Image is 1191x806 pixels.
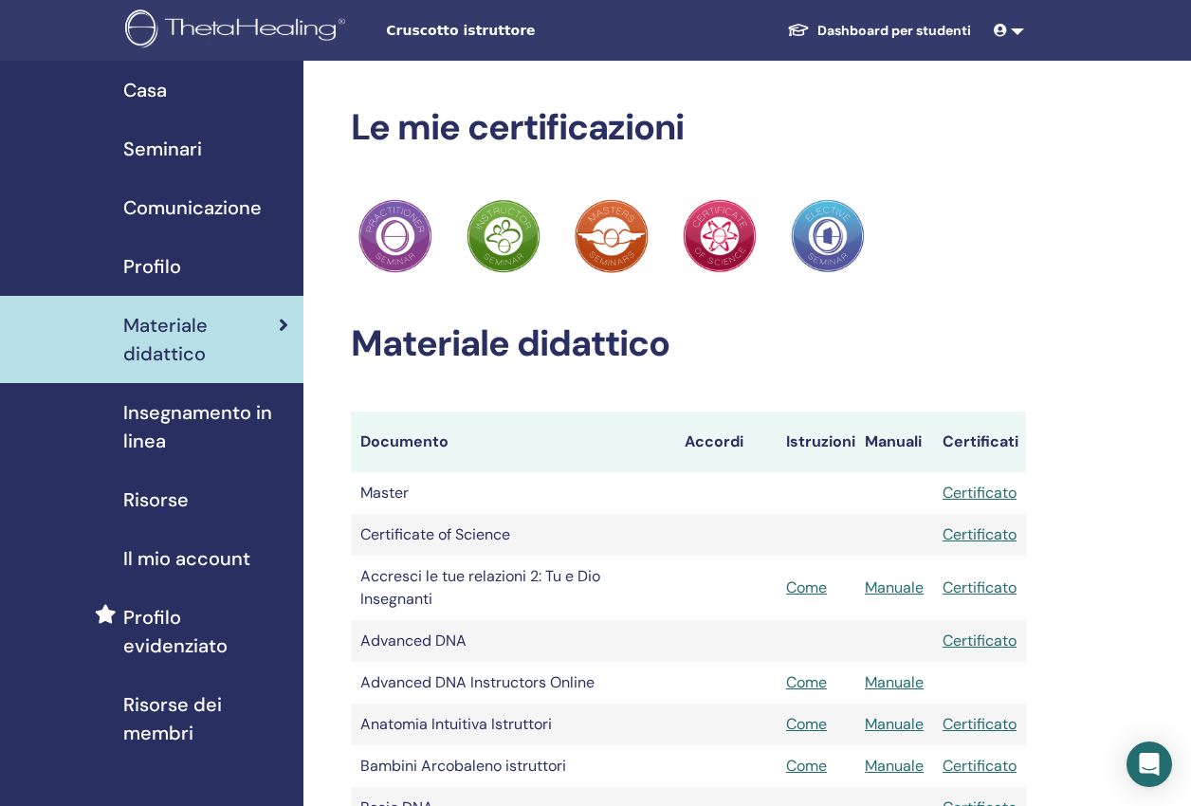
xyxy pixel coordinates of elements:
[123,193,262,222] span: Comunicazione
[123,311,279,368] span: Materiale didattico
[777,412,855,472] th: Istruzioni
[786,756,827,776] a: Come
[351,704,675,745] td: Anatomia Intuitiva Istruttori
[351,620,675,662] td: Advanced DNA
[943,714,1017,734] a: Certificato
[351,662,675,704] td: Advanced DNA Instructors Online
[351,322,1026,366] h2: Materiale didattico
[683,199,757,273] img: Practitioner
[123,252,181,281] span: Profilo
[791,199,865,273] img: Practitioner
[865,577,924,597] a: Manuale
[123,398,288,455] span: Insegnamento in linea
[675,412,777,472] th: Accordi
[358,199,432,273] img: Practitioner
[943,577,1017,597] a: Certificato
[123,603,288,660] span: Profilo evidenziato
[865,672,924,692] a: Manuale
[786,714,827,734] a: Come
[351,412,675,472] th: Documento
[123,135,202,163] span: Seminari
[943,524,1017,544] a: Certificato
[351,472,675,514] td: Master
[933,412,1026,472] th: Certificati
[865,756,924,776] a: Manuale
[1127,742,1172,787] div: Open Intercom Messenger
[787,22,810,38] img: graduation-cap-white.svg
[943,756,1017,776] a: Certificato
[123,690,288,747] span: Risorse dei membri
[467,199,541,273] img: Practitioner
[123,485,189,514] span: Risorse
[386,21,670,41] span: Cruscotto istruttore
[575,199,649,273] img: Practitioner
[786,577,827,597] a: Come
[865,714,924,734] a: Manuale
[943,483,1017,503] a: Certificato
[125,9,352,52] img: logo.png
[855,412,933,472] th: Manuali
[786,672,827,692] a: Come
[772,13,986,48] a: Dashboard per studenti
[351,106,1026,150] h2: Le mie certificazioni
[123,76,167,104] span: Casa
[351,514,675,556] td: Certificate of Science
[351,745,675,787] td: Bambini Arcobaleno istruttori
[123,544,250,573] span: Il mio account
[943,631,1017,650] a: Certificato
[351,556,675,620] td: Accresci le tue relazioni 2: Tu e Dio Insegnanti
